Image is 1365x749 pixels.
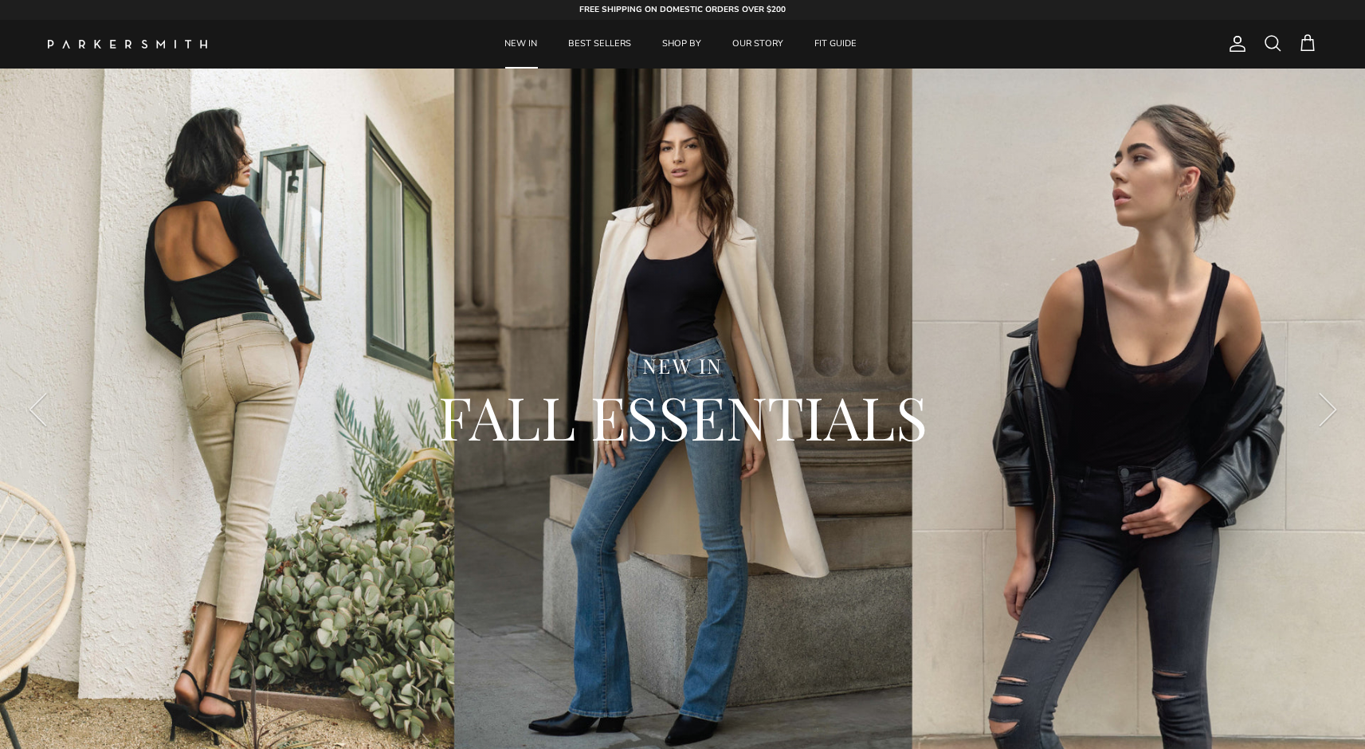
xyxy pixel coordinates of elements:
a: Account [1222,34,1247,53]
img: Parker Smith [48,40,207,49]
div: Primary [237,20,1124,69]
a: SHOP BY [648,20,716,69]
strong: FREE SHIPPING ON DOMESTIC ORDERS OVER $200 [579,4,786,15]
div: NEW IN [88,353,1277,379]
a: FIT GUIDE [800,20,871,69]
h2: FALL ESSENTIALS [88,378,1277,455]
a: BEST SELLERS [554,20,645,69]
a: OUR STORY [718,20,798,69]
a: NEW IN [490,20,551,69]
